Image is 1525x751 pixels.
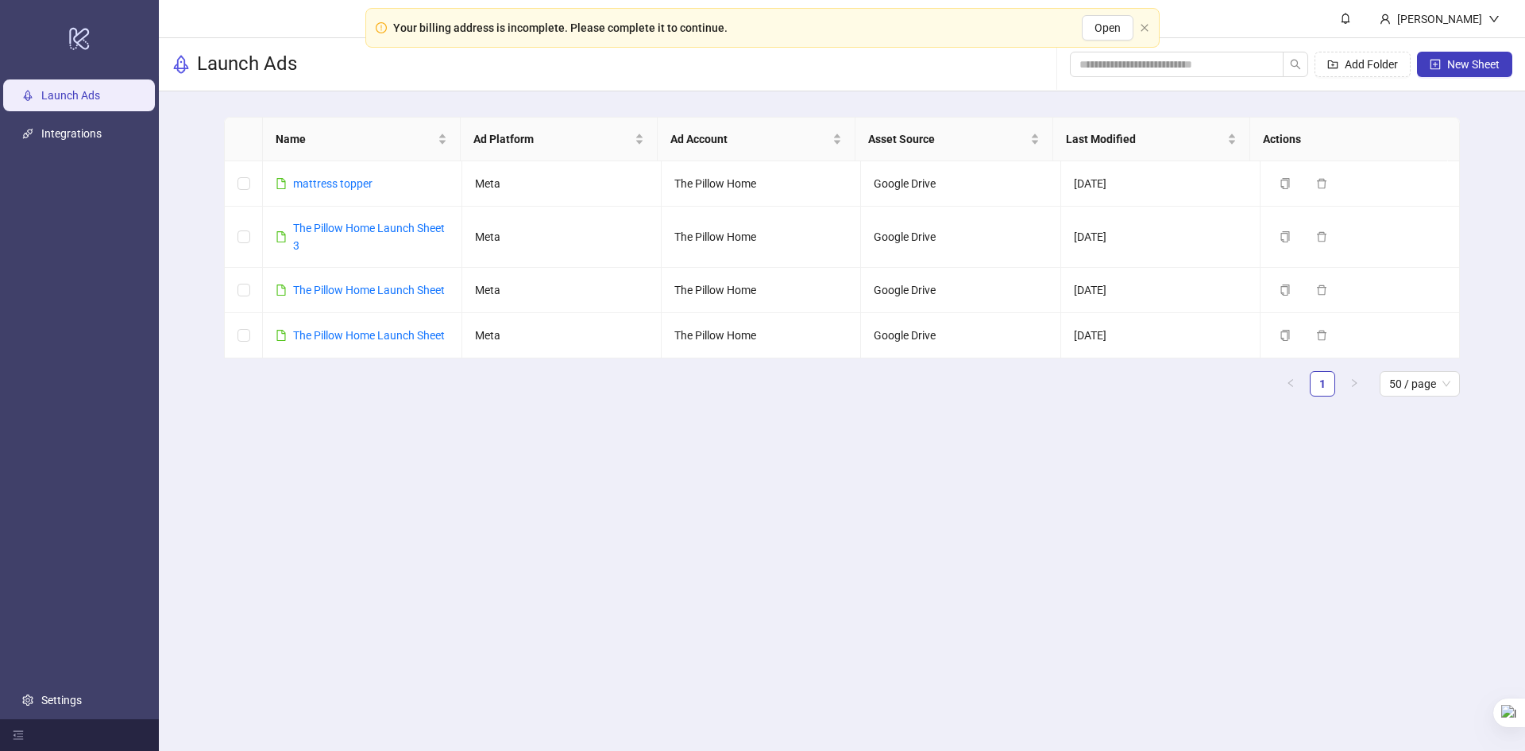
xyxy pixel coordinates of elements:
a: The Pillow Home Launch Sheet [293,329,445,342]
span: right [1349,378,1359,388]
span: plus-square [1430,59,1441,70]
span: folder-add [1327,59,1338,70]
span: Ad Platform [473,130,632,148]
td: Google Drive [861,313,1060,358]
span: down [1488,14,1500,25]
span: Last Modified [1066,130,1225,148]
li: Previous Page [1278,371,1303,397]
a: The Pillow Home Launch Sheet 3 [293,222,445,252]
span: copy [1280,231,1291,242]
a: mattress topper [293,177,373,190]
span: exclamation-circle [376,22,387,33]
span: copy [1280,330,1291,341]
a: Launch Ads [41,89,100,102]
span: New Sheet [1447,58,1500,71]
div: Your billing address is incomplete. Please complete it to continue. [393,19,728,37]
td: The Pillow Home [662,268,861,313]
span: Asset Source [868,130,1027,148]
span: delete [1316,285,1327,296]
li: Next Page [1342,371,1367,397]
td: Meta [462,207,662,268]
span: file [276,285,287,296]
td: Google Drive [861,268,1060,313]
a: Settings [41,694,82,706]
th: Actions [1250,118,1448,161]
td: [DATE] [1061,207,1261,268]
td: The Pillow Home [662,207,861,268]
span: 50 / page [1389,372,1450,396]
td: Google Drive [861,207,1060,268]
span: bell [1340,13,1351,24]
td: Meta [462,268,662,313]
td: [DATE] [1061,268,1261,313]
span: Open [1095,21,1121,34]
button: right [1342,371,1367,397]
span: user [1380,14,1391,25]
button: Open [1082,15,1133,41]
h3: Launch Ads [197,52,297,77]
button: close [1140,23,1149,33]
td: [DATE] [1061,161,1261,207]
span: left [1286,378,1295,388]
th: Ad Platform [461,118,658,161]
td: The Pillow Home [662,161,861,207]
span: search [1290,59,1301,70]
a: Integrations [41,127,102,140]
span: file [276,231,287,242]
button: Add Folder [1315,52,1411,77]
span: file [276,178,287,189]
th: Asset Source [855,118,1053,161]
th: Ad Account [658,118,855,161]
span: Add Folder [1345,58,1398,71]
button: New Sheet [1417,52,1512,77]
a: 1 [1311,372,1334,396]
li: 1 [1310,371,1335,397]
th: Last Modified [1053,118,1251,161]
td: The Pillow Home [662,313,861,358]
span: copy [1280,178,1291,189]
span: delete [1316,231,1327,242]
span: delete [1316,178,1327,189]
span: menu-fold [13,730,24,741]
div: [PERSON_NAME] [1391,10,1488,28]
span: Name [276,130,434,148]
span: delete [1316,330,1327,341]
span: copy [1280,285,1291,296]
a: The Pillow Home Launch Sheet [293,284,445,296]
td: [DATE] [1061,313,1261,358]
span: rocket [172,55,191,74]
th: Name [263,118,461,161]
span: file [276,330,287,341]
div: Page Size [1380,371,1460,397]
td: Meta [462,313,662,358]
span: Ad Account [670,130,829,148]
td: Google Drive [861,161,1060,207]
td: Meta [462,161,662,207]
button: left [1278,371,1303,397]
